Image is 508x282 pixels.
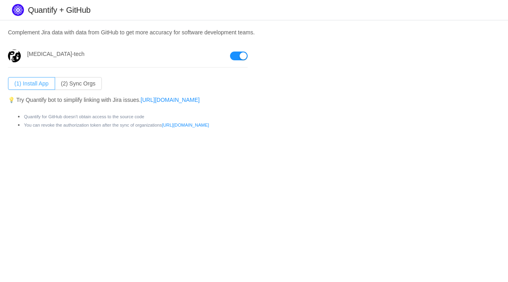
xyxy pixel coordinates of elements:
h2: Quantify + GitHub [28,4,449,16]
small: You can revoke the authorization token after the sync of organizations [24,123,209,127]
p: 💡 Try Quantify bot to simplify linking with Jira issues. [8,96,500,104]
button: (1) Install App [8,77,55,90]
a: [URL][DOMAIN_NAME] [141,97,200,103]
button: (2) Sync Orgs [55,77,102,90]
a: [URL][DOMAIN_NAME] [162,123,209,127]
img: 131471262 [8,50,21,62]
small: Quantify for GitHub doesn't obtain access to the source code [24,114,144,119]
p: Complement Jira data with data from GitHub to get more accuracy for software development teams. [8,28,500,37]
img: Quantify [12,4,24,16]
span: [MEDICAL_DATA]-tech [27,51,84,57]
